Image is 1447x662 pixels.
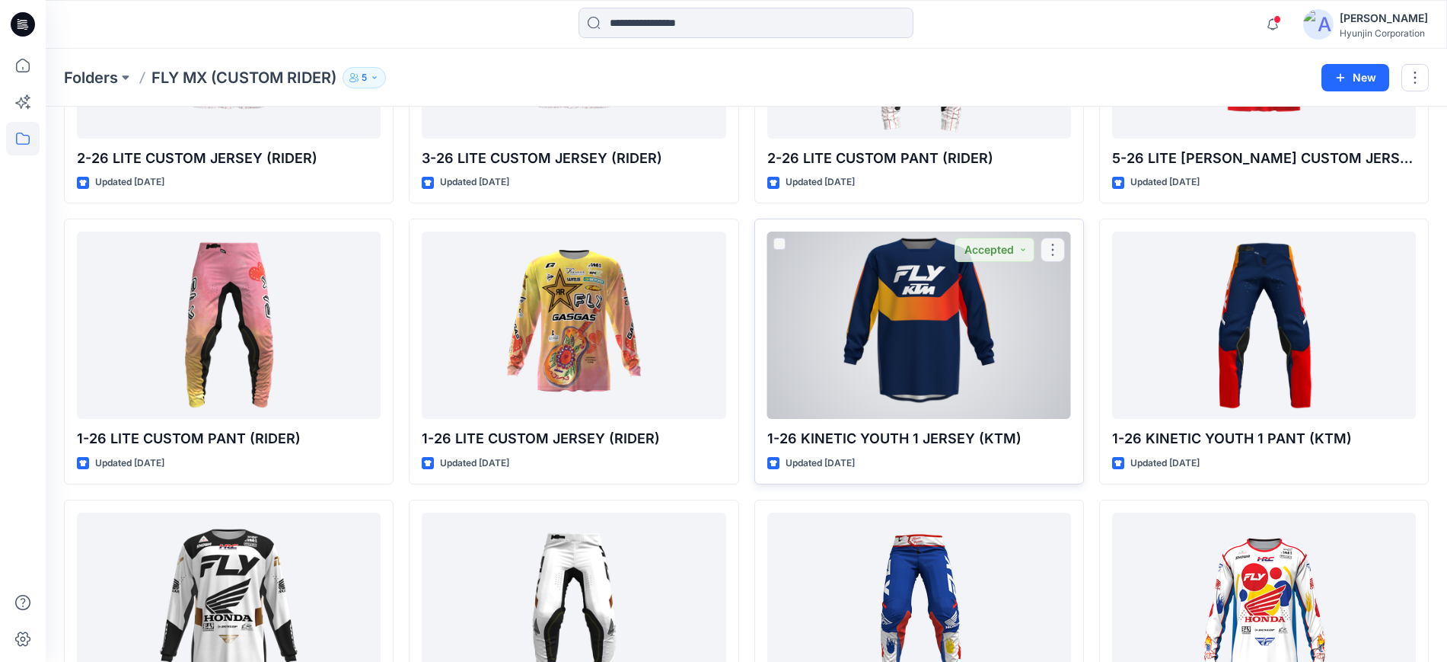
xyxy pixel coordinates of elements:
div: Hyunjin Corporation [1340,27,1428,39]
p: 2-26 LITE CUSTOM JERSEY (RIDER) [77,148,381,169]
p: Updated [DATE] [786,456,855,472]
div: [PERSON_NAME] [1340,9,1428,27]
a: 1-26 KINETIC YOUTH 1 PANT (KTM) [1112,232,1416,419]
p: 5-26 LITE [PERSON_NAME] CUSTOM JERSEY [1112,148,1416,169]
a: 1-26 KINETIC YOUTH 1 JERSEY (KTM) [767,232,1071,419]
a: 1-26 LITE CUSTOM JERSEY (RIDER) [422,232,725,419]
img: avatar [1303,9,1334,40]
p: 1-26 LITE CUSTOM PANT (RIDER) [77,428,381,449]
p: Updated [DATE] [95,174,164,190]
p: 1-26 KINETIC YOUTH 1 JERSEY (KTM) [767,428,1071,449]
a: Folders [64,67,118,88]
p: FLY MX (CUSTOM RIDER) [151,67,336,88]
p: Updated [DATE] [1130,456,1200,472]
button: New [1321,64,1389,91]
p: 1-26 LITE CUSTOM JERSEY (RIDER) [422,428,725,449]
button: 5 [343,67,386,88]
p: Updated [DATE] [786,174,855,190]
p: 5 [362,69,367,86]
p: 2-26 LITE CUSTOM PANT (RIDER) [767,148,1071,169]
p: Updated [DATE] [95,456,164,472]
p: 3-26 LITE CUSTOM JERSEY (RIDER) [422,148,725,169]
p: Updated [DATE] [440,456,509,472]
a: 1-26 LITE CUSTOM PANT (RIDER) [77,232,381,419]
p: Updated [DATE] [440,174,509,190]
p: 1-26 KINETIC YOUTH 1 PANT (KTM) [1112,428,1416,449]
p: Updated [DATE] [1130,174,1200,190]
